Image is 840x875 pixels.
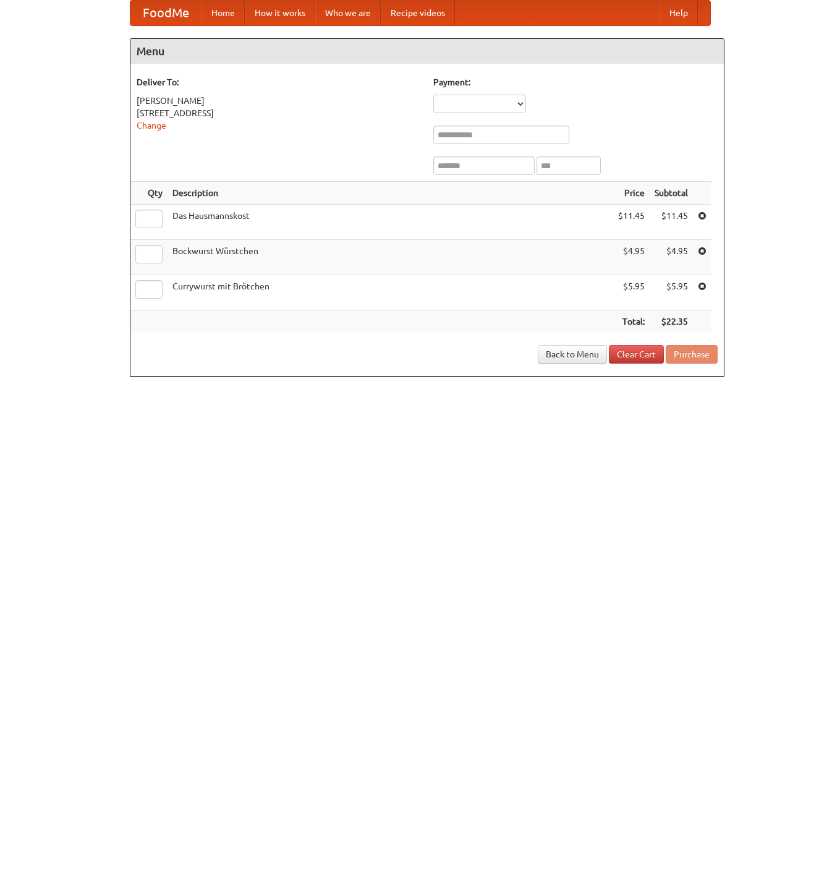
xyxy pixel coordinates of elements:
[168,205,613,240] td: Das Hausmannskost
[202,1,245,25] a: Home
[130,1,202,25] a: FoodMe
[613,275,650,310] td: $5.95
[137,107,421,119] div: [STREET_ADDRESS]
[650,310,693,333] th: $22.35
[609,345,664,364] a: Clear Cart
[666,345,718,364] button: Purchase
[613,205,650,240] td: $11.45
[381,1,455,25] a: Recipe videos
[613,240,650,275] td: $4.95
[168,182,613,205] th: Description
[660,1,698,25] a: Help
[315,1,381,25] a: Who we are
[613,182,650,205] th: Price
[433,76,718,88] h5: Payment:
[650,205,693,240] td: $11.45
[650,240,693,275] td: $4.95
[130,182,168,205] th: Qty
[168,240,613,275] td: Bockwurst Würstchen
[245,1,315,25] a: How it works
[130,39,724,64] h4: Menu
[538,345,607,364] a: Back to Menu
[137,95,421,107] div: [PERSON_NAME]
[613,310,650,333] th: Total:
[137,121,166,130] a: Change
[168,275,613,310] td: Currywurst mit Brötchen
[650,182,693,205] th: Subtotal
[650,275,693,310] td: $5.95
[137,76,421,88] h5: Deliver To:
